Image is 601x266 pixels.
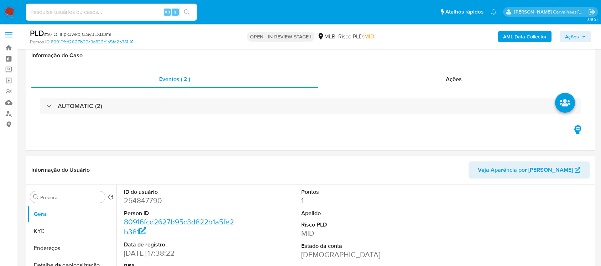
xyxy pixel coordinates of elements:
[445,8,484,16] span: Atalhos rápidos
[124,188,235,196] dt: ID do usuário
[301,188,412,196] dt: Pontos
[124,217,234,237] a: 80916fcd2627b95c3d822b1a5fe2b381
[26,7,197,17] input: Pesquise usuários ou casos...
[124,196,235,206] dd: 254847790
[27,206,116,223] button: Geral
[159,75,190,83] span: Eventos ( 2 )
[124,241,235,249] dt: Data de registro
[247,32,314,42] p: OPEN - IN REVIEW STAGE I
[31,52,590,59] h1: Informação do Caso
[51,39,133,45] a: 80916fcd2627b95c3d822b1a5fe2b381
[44,31,112,38] span: # 97lQHFpkJwkpjsLSy3LXB3mT
[124,209,235,217] dt: Person ID
[503,31,547,42] b: AML Data Collector
[33,194,39,200] button: Procurar
[58,102,102,110] h3: AUTOMATIC (2)
[588,8,596,16] a: Sair
[498,31,552,42] button: AML Data Collector
[491,9,497,15] a: Notificações
[179,7,194,17] button: search-icon
[301,196,412,206] dd: 1
[469,161,590,179] button: Veja Aparência por [PERSON_NAME]
[30,27,44,39] b: PLD
[174,9,176,15] span: s
[301,228,412,238] dd: MID
[301,250,412,260] dd: [DEMOGRAPHIC_DATA]
[560,31,591,42] button: Ações
[40,98,581,114] div: AUTOMATIC (2)
[364,32,374,41] span: MID
[514,9,586,15] p: sara.carvalhaes@mercadopago.com.br
[301,209,412,217] dt: Apelido
[124,248,235,258] dd: [DATE] 17:38:22
[30,39,49,45] b: Person ID
[31,166,90,174] h1: Informação do Usuário
[565,31,579,42] span: Ações
[478,161,573,179] span: Veja Aparência por [PERSON_NAME]
[164,9,170,15] span: Alt
[317,33,335,41] div: MLB
[301,242,412,250] dt: Estado da conta
[301,221,412,229] dt: Risco PLD
[27,240,116,257] button: Endereços
[108,194,114,202] button: Retornar ao pedido padrão
[338,33,374,41] span: Risco PLD:
[446,75,462,83] span: Ações
[40,194,102,201] input: Procurar
[27,223,116,240] button: KYC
